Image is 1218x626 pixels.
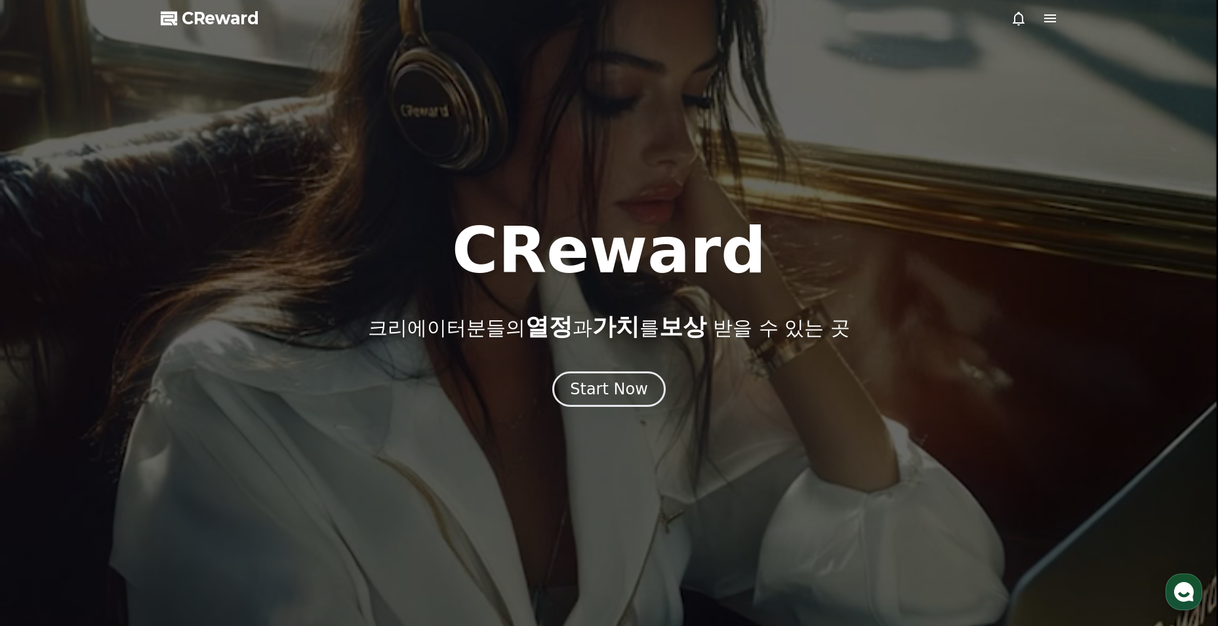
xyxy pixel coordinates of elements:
[570,379,648,400] div: Start Now
[161,8,259,29] a: CReward
[592,313,639,340] span: 가치
[552,385,666,397] a: Start Now
[368,314,849,340] p: 크리에이터분들의 과 를 받을 수 있는 곳
[182,8,259,29] span: CReward
[452,219,766,282] h1: CReward
[525,313,573,340] span: 열정
[552,371,666,407] button: Start Now
[659,313,706,340] span: 보상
